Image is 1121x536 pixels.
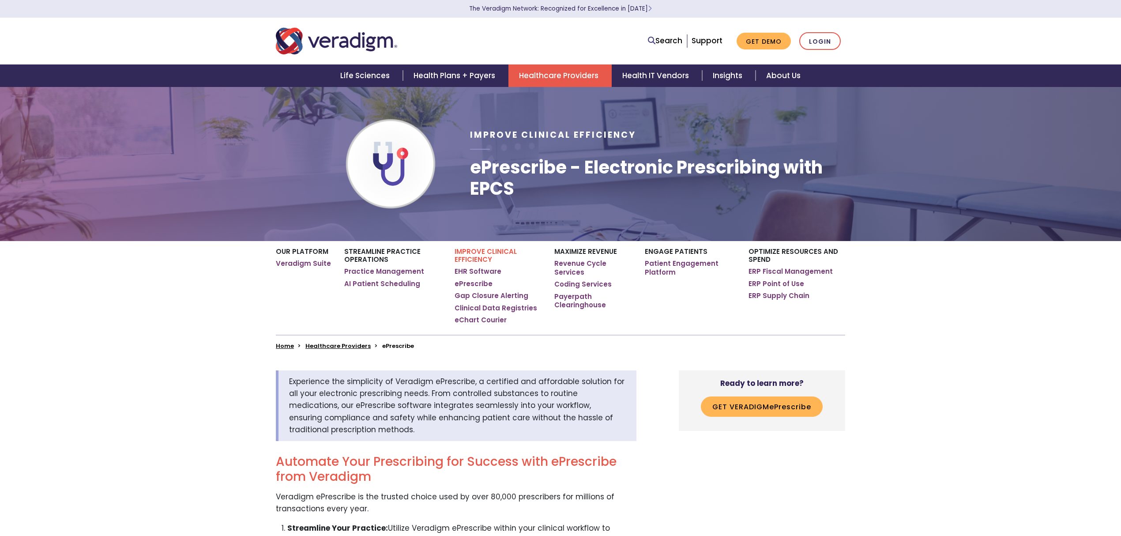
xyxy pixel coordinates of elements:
[648,35,682,47] a: Search
[455,304,537,313] a: Clinical Data Registries
[470,157,845,199] h1: ePrescribe - Electronic Prescribing with EPCS
[749,279,804,288] a: ERP Point of Use
[508,64,612,87] a: Healthcare Providers
[720,378,804,389] strong: Ready to learn more?
[737,33,791,50] a: Get Demo
[455,279,493,288] a: ePrescribe
[276,454,636,484] h2: Automate Your Prescribing for Success with ePrescribe from Veradigm
[455,291,528,300] a: Gap Closure Alerting
[403,64,508,87] a: Health Plans + Payers
[645,259,735,276] a: Patient Engagement Platform
[612,64,702,87] a: Health IT Vendors
[289,376,624,435] span: Experience the simplicity of Veradigm ePrescribe, a certified and affordable solution for all you...
[702,64,756,87] a: Insights
[469,4,652,13] a: The Veradigm Network: Recognized for Excellence in [DATE]Learn More
[701,396,823,417] button: Get VeradigmePrescribe
[305,342,371,350] a: Healthcare Providers
[749,291,809,300] a: ERP Supply Chain
[749,267,833,276] a: ERP Fiscal Management
[287,523,388,533] strong: Streamline Your Practice:
[470,129,636,141] span: Improve Clinical Efficiency
[648,4,652,13] span: Learn More
[276,342,294,350] a: Home
[799,32,841,50] a: Login
[455,316,507,325] a: eChart Courier
[554,259,632,276] a: Revenue Cycle Services
[276,26,397,56] img: Veradigm logo
[756,64,811,87] a: About Us
[344,279,420,288] a: AI Patient Scheduling
[692,35,722,46] a: Support
[276,259,331,268] a: Veradigm Suite
[344,267,424,276] a: Practice Management
[330,64,403,87] a: Life Sciences
[455,267,501,276] a: EHR Software
[554,292,632,310] a: Payerpath Clearinghouse
[554,280,612,289] a: Coding Services
[276,491,636,515] p: Veradigm ePrescribe is the trusted choice used by over 80,000 prescribers for millions of transac...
